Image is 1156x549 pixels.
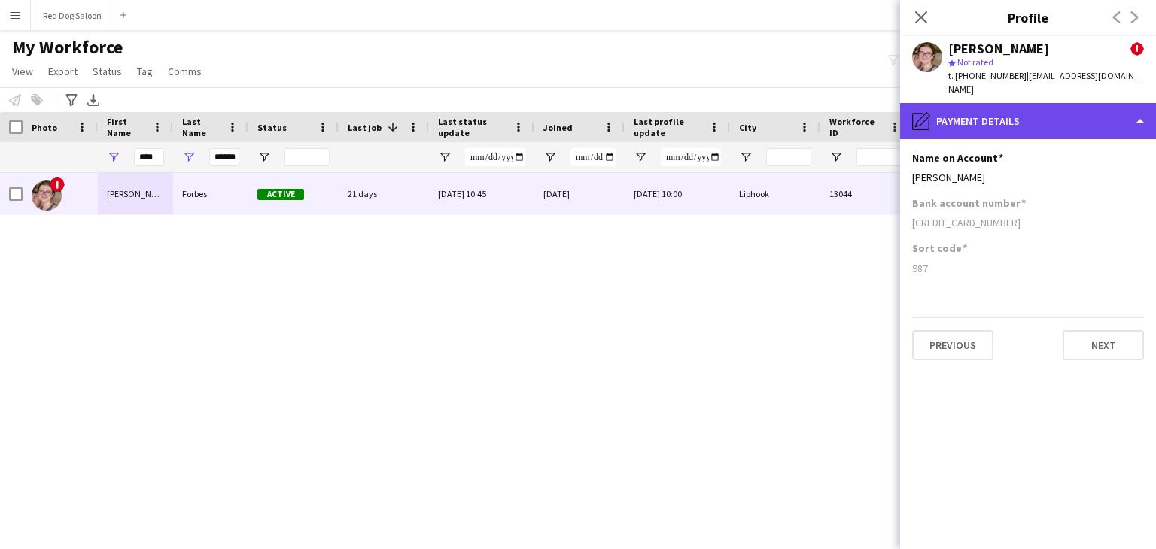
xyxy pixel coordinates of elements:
div: Liphook [730,173,820,214]
span: My Workforce [12,36,123,59]
button: Open Filter Menu [438,150,452,164]
button: Open Filter Menu [829,150,843,164]
span: City [739,122,756,133]
span: Last Name [182,116,221,138]
input: Last status update Filter Input [465,148,525,166]
button: Open Filter Menu [107,150,120,164]
span: Status [93,65,122,78]
span: Last job [348,122,382,133]
span: First Name [107,116,146,138]
span: Photo [32,122,57,133]
span: | [EMAIL_ADDRESS][DOMAIN_NAME] [948,70,1139,95]
app-action-btn: Advanced filters [62,91,81,109]
h3: Bank account number [912,196,1026,210]
span: Active [257,189,304,200]
span: Joined [543,122,573,133]
input: Last profile update Filter Input [661,148,721,166]
a: Export [42,62,84,81]
a: Comms [162,62,208,81]
input: Joined Filter Input [570,148,616,166]
div: [DATE] 10:45 [429,173,534,214]
input: Workforce ID Filter Input [856,148,902,166]
div: 21 days [339,173,429,214]
div: 987 [912,262,1144,275]
span: t. [PHONE_NUMBER] [948,70,1027,81]
app-action-btn: Export XLSX [84,91,102,109]
div: [PERSON_NAME] [98,173,173,214]
div: [PERSON_NAME] [948,42,1049,56]
div: [CREDIT_CARD_NUMBER] [912,216,1144,229]
input: Status Filter Input [284,148,330,166]
input: First Name Filter Input [134,148,164,166]
span: Tag [137,65,153,78]
img: Lucy Forbes [32,180,62,211]
button: Red Dog Saloon [31,1,114,30]
input: Last Name Filter Input [209,148,239,166]
div: [DATE] [534,173,625,214]
span: View [12,65,33,78]
button: Open Filter Menu [182,150,196,164]
a: Status [87,62,128,81]
button: Open Filter Menu [739,150,753,164]
div: [DATE] 10:00 [625,173,730,214]
span: Status [257,122,287,133]
div: [PERSON_NAME] [912,171,1144,184]
button: Previous [912,330,993,360]
input: City Filter Input [766,148,811,166]
a: Tag [131,62,159,81]
button: Open Filter Menu [634,150,647,164]
span: Last status update [438,116,507,138]
button: Open Filter Menu [257,150,271,164]
span: ! [50,177,65,192]
div: Payment details [900,103,1156,139]
span: Workforce ID [829,116,884,138]
span: Not rated [957,56,993,68]
span: Export [48,65,78,78]
span: ! [1130,42,1144,56]
button: Open Filter Menu [543,150,557,164]
span: Comms [168,65,202,78]
div: 13044 [820,173,911,214]
div: Forbes [173,173,248,214]
h3: Name on Account [912,151,1003,165]
button: Next [1063,330,1144,360]
h3: Profile [900,8,1156,27]
span: Last profile update [634,116,703,138]
a: View [6,62,39,81]
h3: Sort code [912,241,967,255]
